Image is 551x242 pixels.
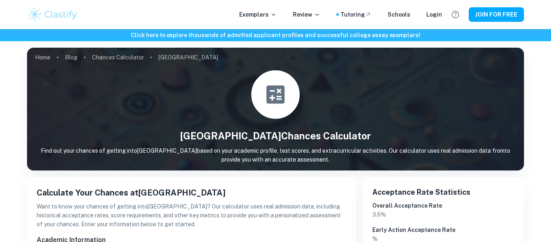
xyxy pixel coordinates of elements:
a: Schools [388,10,410,19]
h6: Click here to explore thousands of admitted applicant profiles and successful college essay exemp... [2,31,549,40]
h6: Overall Acceptance Rate [372,201,514,210]
button: Help and Feedback [449,8,462,21]
p: Want to know your chances of getting into [GEOGRAPHIC_DATA] ? Our calculator uses real admission ... [37,202,346,229]
a: Home [35,52,50,63]
p: Review [293,10,320,19]
p: [GEOGRAPHIC_DATA] [159,53,218,62]
button: JOIN FOR FREE [469,7,524,22]
a: Login [426,10,442,19]
h1: [GEOGRAPHIC_DATA] Chances Calculator [27,128,524,143]
p: Exemplars [239,10,277,19]
p: Find out your chances of getting into [GEOGRAPHIC_DATA] based on your academic profile, test scor... [27,146,524,164]
a: Tutoring [340,10,372,19]
h6: Acceptance Rate Statistics [372,187,514,198]
img: Clastify logo [27,6,78,23]
h6: Early Action Acceptance Rate [372,225,514,234]
h5: Calculate Your Chances at [GEOGRAPHIC_DATA] [37,187,346,199]
a: Chances Calculator [92,52,144,63]
p: 3.6 % [372,210,514,219]
a: Blog [65,52,77,63]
